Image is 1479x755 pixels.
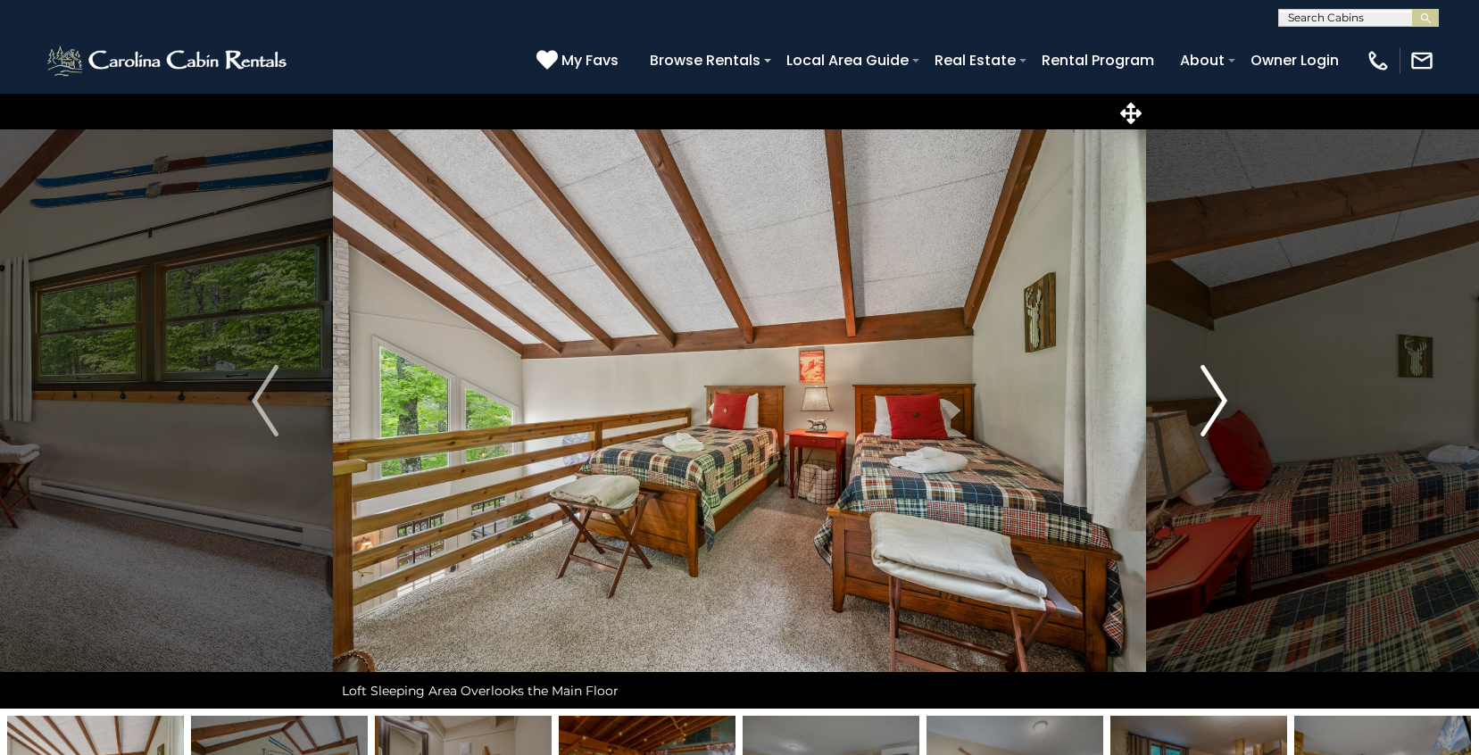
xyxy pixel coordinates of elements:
img: arrow [252,365,278,436]
a: Local Area Guide [777,45,918,76]
a: Owner Login [1242,45,1348,76]
img: arrow [1201,365,1227,436]
img: White-1-2.png [45,43,292,79]
span: My Favs [561,49,619,71]
button: Previous [197,93,333,709]
div: Loft Sleeping Area Overlooks the Main Floor [333,673,1146,709]
a: Real Estate [926,45,1025,76]
a: About [1171,45,1234,76]
a: Browse Rentals [641,45,769,76]
img: mail-regular-white.png [1409,48,1434,73]
a: Rental Program [1033,45,1163,76]
button: Next [1146,93,1282,709]
a: My Favs [536,49,623,72]
img: phone-regular-white.png [1366,48,1391,73]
